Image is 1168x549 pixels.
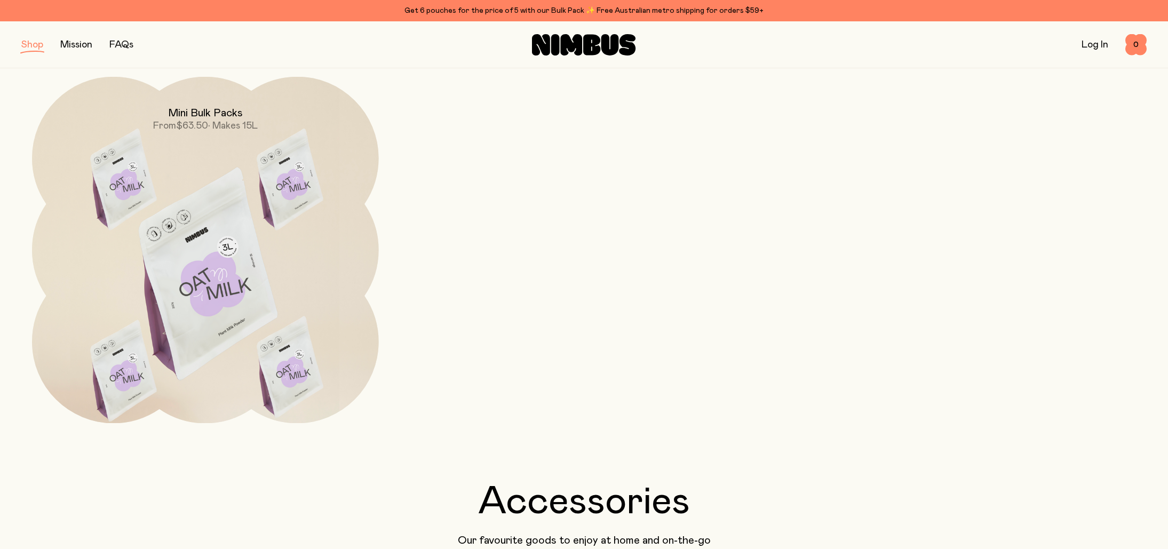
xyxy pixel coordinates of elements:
[168,107,243,120] h2: Mini Bulk Packs
[21,534,1147,547] p: Our favourite goods to enjoy at home and on-the-go
[208,121,258,131] span: • Makes 15L
[32,77,379,424] a: Mini Bulk PacksFrom$63.50• Makes 15L
[1082,40,1108,50] a: Log In
[1125,34,1147,55] button: 0
[109,40,133,50] a: FAQs
[60,40,92,50] a: Mission
[153,121,176,131] span: From
[21,4,1147,17] div: Get 6 pouches for the price of 5 with our Bulk Pack ✨ Free Australian metro shipping for orders $59+
[176,121,208,131] span: $63.50
[21,483,1147,521] h2: Accessories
